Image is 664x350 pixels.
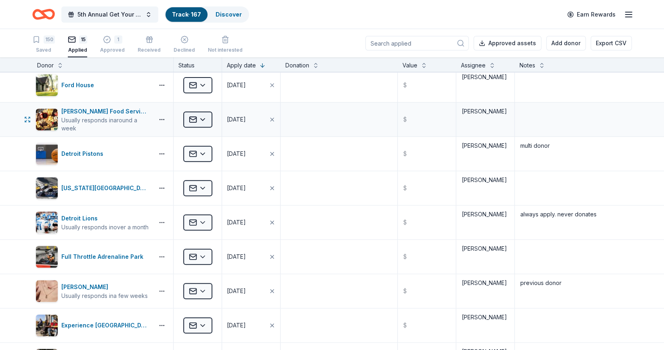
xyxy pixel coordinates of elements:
div: Status [174,57,222,72]
div: [DATE] [227,321,246,330]
span: 5th Annual Get Your Mitts on This! Online Silent Auction [78,10,142,19]
input: Search applied [365,36,469,50]
div: Donor [37,61,54,70]
div: 1 [114,31,122,39]
a: Earn Rewards [562,7,620,22]
button: Add donor [546,36,586,50]
div: Approved [100,42,125,49]
textarea: [PERSON_NAME] [457,172,513,204]
div: [DATE] [227,149,246,159]
div: Full Throttle Adrenaline Park [61,252,147,262]
button: [DATE] [222,68,280,102]
textarea: [PERSON_NAME] [457,69,513,101]
img: Image for Experience Grand Rapids [36,314,58,336]
div: Declined [174,42,195,49]
button: Track· 167Discover [165,6,249,23]
textarea: [PERSON_NAME] [457,241,513,273]
div: [DATE] [227,252,246,262]
div: [DATE] [227,286,246,296]
button: Image for Detroit LionsDetroit LionsUsually responds inover a month [36,211,151,234]
textarea: [PERSON_NAME] [457,138,513,170]
div: Saved [32,47,55,53]
div: [US_STATE][GEOGRAPHIC_DATA] [61,183,151,193]
img: Image for Full Throttle Adrenaline Park [36,246,58,268]
a: Track· 167 [172,11,201,18]
div: Experience [GEOGRAPHIC_DATA] [61,321,151,330]
button: Image for Michigan International Speedway[US_STATE][GEOGRAPHIC_DATA] [36,177,151,199]
button: [DATE] [222,274,280,308]
div: [DATE] [227,218,246,227]
img: Image for Detroit Lions [36,212,58,233]
button: [DATE] [222,205,280,239]
button: Approved assets [473,36,541,50]
textarea: [PERSON_NAME] [457,103,513,136]
div: Usually responds in a few weeks [61,292,148,300]
img: Image for Kendra Scott [36,280,58,302]
div: Detroit Lions [61,214,149,223]
button: Image for Gordon Food Service Store[PERSON_NAME] Food Service StoreUsually responds inaround a week [36,107,151,132]
button: 5th Annual Get Your Mitts on This! Online Silent Auction [61,6,158,23]
div: Notes [519,61,535,70]
img: Image for Ford House [36,74,58,96]
button: Image for Experience Grand RapidsExperience [GEOGRAPHIC_DATA] [36,314,151,337]
button: Not interested [208,32,243,57]
textarea: [PERSON_NAME] [457,275,513,307]
div: [PERSON_NAME] [61,282,148,292]
div: 15 [79,36,87,44]
div: Donation [285,61,309,70]
button: [DATE] [222,308,280,342]
button: Image for Ford HouseFord House [36,74,151,96]
textarea: always apply. never donates [515,206,631,239]
div: 150 [44,36,55,44]
a: Home [32,5,55,24]
div: Not interested [208,47,243,53]
div: Ford House [61,80,97,90]
a: Discover [216,11,242,18]
img: Image for Gordon Food Service Store [36,109,58,130]
div: Applied [68,47,87,53]
button: Image for Kendra Scott[PERSON_NAME]Usually responds ina few weeks [36,280,151,302]
div: [PERSON_NAME] Food Service Store [61,107,151,116]
button: [DATE] [222,103,280,136]
button: 150Saved [32,32,55,57]
div: Usually responds in around a week [61,116,151,132]
div: Assignee [461,61,486,70]
img: Image for Michigan International Speedway [36,177,58,199]
button: Received [138,32,161,57]
textarea: [PERSON_NAME] [457,309,513,342]
textarea: [PERSON_NAME] [457,206,513,239]
button: Image for Full Throttle Adrenaline ParkFull Throttle Adrenaline Park [36,245,151,268]
button: Image for Detroit PistonsDetroit Pistons [36,143,151,165]
div: Apply date [227,61,256,70]
button: 15Applied [68,32,87,57]
div: Detroit Pistons [61,149,107,159]
div: [DATE] [227,183,246,193]
button: [DATE] [222,171,280,205]
img: Image for Detroit Pistons [36,143,58,165]
button: [DATE] [222,240,280,274]
div: Usually responds in over a month [61,223,149,231]
textarea: multi donor [515,138,631,170]
div: [DATE] [227,80,246,90]
div: [DATE] [227,115,246,124]
div: Received [138,47,161,53]
button: [DATE] [222,137,280,171]
div: Value [402,61,417,70]
button: Declined [174,32,195,57]
button: 1Approved [100,32,125,57]
button: Export CSV [591,36,632,50]
textarea: previous donor [515,275,631,307]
